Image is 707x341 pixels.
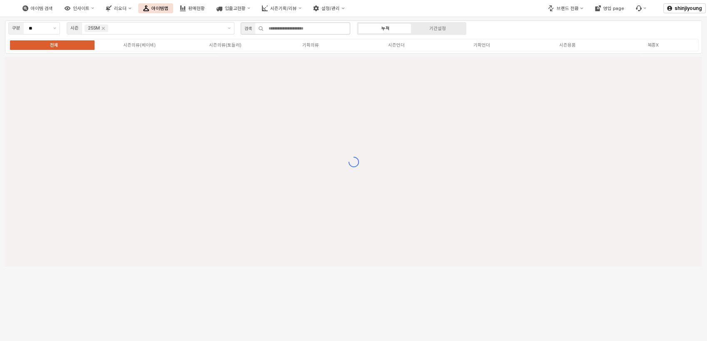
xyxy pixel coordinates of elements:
button: 인사이트 [60,3,99,13]
div: 시즌언더 [388,42,405,48]
div: 아이템 검색 [31,6,53,11]
button: 제안 사항 표시 [224,22,234,34]
div: 기획언더 [473,42,490,48]
div: 시즌의류(베이비) [123,42,156,48]
div: 판매현황 [188,6,205,11]
div: 시즌 [70,25,79,32]
button: 리오더 [101,3,136,13]
div: 누적 [381,26,390,31]
div: 버그 제보 및 기능 개선 요청 [631,3,651,13]
button: 아이템 검색 [17,3,58,13]
label: 기획의류 [268,42,354,49]
div: 기간설정 [429,26,446,31]
label: 기획언더 [439,42,525,49]
div: 설정/관리 [321,6,340,11]
button: 제안 사항 표시 [50,22,60,34]
label: 시즌의류(베이비) [97,42,183,49]
div: 리오더 [114,6,127,11]
label: 시즌용품 [525,42,610,49]
div: 기획의류 [302,42,319,48]
button: 설정/관리 [308,3,349,13]
div: 시즌기획/리뷰 [270,6,297,11]
label: 시즌의류(토들러) [182,42,268,49]
div: 브랜드 전환 [556,6,578,11]
button: 판매현황 [175,3,210,13]
div: Remove 25SM [102,27,105,30]
button: 아이템맵 [138,3,173,13]
button: 시즌기획/리뷰 [257,3,306,13]
button: shinjiyoung [663,3,706,13]
div: 복종X [647,42,659,48]
div: 구분 [12,25,20,32]
div: 영업 page [603,6,624,11]
label: 복종X [610,42,696,49]
div: 25SM [88,25,100,32]
div: 시즌의류(토들러) [209,42,241,48]
label: 기간설정 [412,25,464,32]
label: 누적 [360,25,412,32]
div: 검색 [244,25,252,32]
button: 입출고현황 [212,3,255,13]
button: 브랜드 전환 [543,3,588,13]
div: 인사이트 [73,6,90,11]
div: 입출고현황 [225,6,246,11]
p: shinjiyoung [675,5,702,12]
div: 아이템맵 [152,6,168,11]
button: 영업 page [590,3,629,13]
div: 전체 [50,42,58,48]
div: 시즌용품 [559,42,576,48]
label: 전체 [11,42,97,49]
label: 시즌언더 [353,42,439,49]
